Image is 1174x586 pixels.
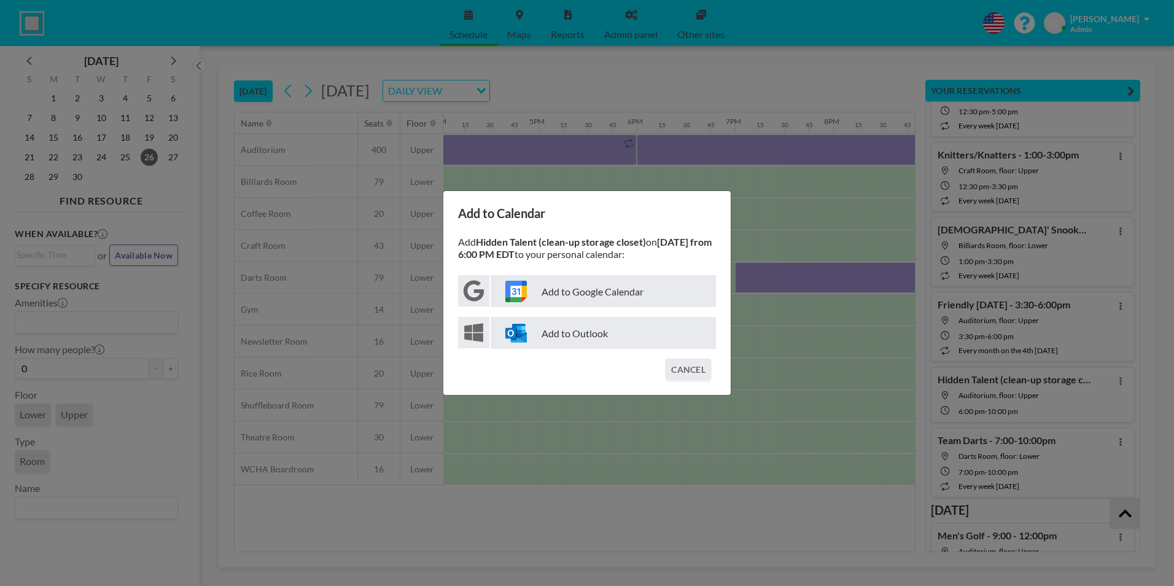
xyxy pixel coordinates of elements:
[458,236,712,260] strong: [DATE] from 6:00 PM EDT
[458,317,716,349] button: Add to Outlook
[666,359,711,380] button: CANCEL
[458,206,716,221] h3: Add to Calendar
[458,275,716,307] button: Add to Google Calendar
[491,275,716,307] p: Add to Google Calendar
[458,236,716,260] p: Add on to your personal calendar:
[505,322,527,344] img: windows-outlook-icon.svg
[505,281,527,302] img: google-calendar-icon.svg
[476,236,646,248] strong: Hidden Talent (clean-up storage closet)
[491,317,716,349] p: Add to Outlook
